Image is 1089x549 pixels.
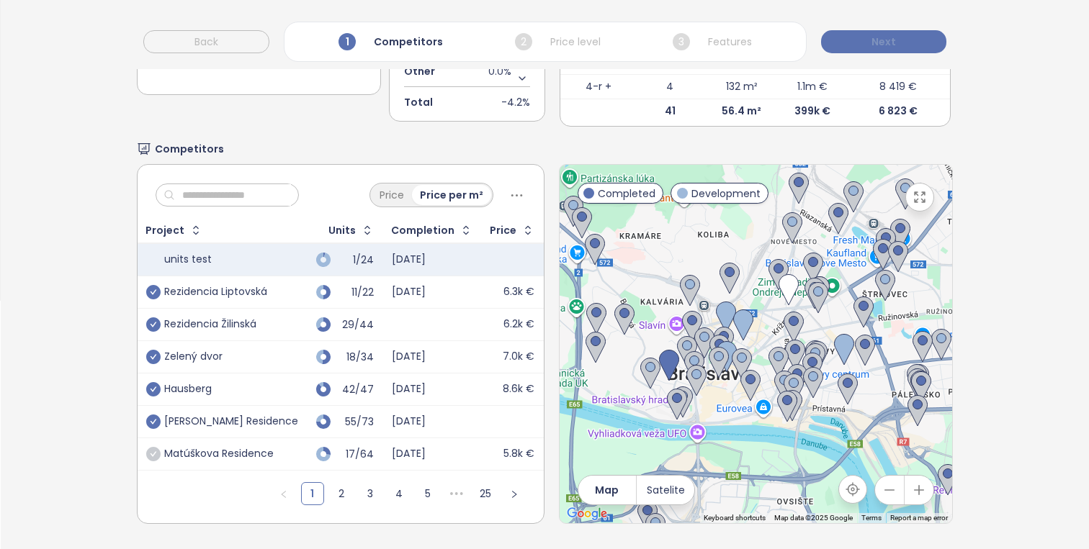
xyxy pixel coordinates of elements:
button: Satelite [637,476,694,504]
button: Decrease value [515,71,530,86]
li: 25 [474,482,497,505]
a: 3 [359,483,381,504]
li: 5 [416,482,439,505]
div: Units [328,226,356,235]
span: Completed [598,186,655,201]
td: 56.4 m² [703,99,779,122]
span: Satelite [647,482,685,498]
div: Project [145,226,184,235]
td: 4-r + [560,75,637,99]
span: check-circle [146,317,161,332]
div: Competitors [335,30,447,54]
div: units test [164,253,212,266]
div: 8.6k € [503,383,534,396]
span: 3 [673,33,690,50]
div: Price [490,226,516,235]
button: Map [578,476,636,504]
img: Google [563,504,611,523]
div: Price level [511,30,604,54]
div: [DATE] [392,415,426,428]
div: 5.8k € [503,448,534,460]
div: 6.2k € [503,318,534,331]
td: 4 [637,75,704,99]
div: Hausberg [164,383,212,396]
span: Other [404,63,435,79]
li: Next 5 Pages [445,482,468,505]
li: 3 [359,482,382,505]
td: 1.1m € [780,75,846,99]
span: Development [691,186,761,201]
button: Back [143,30,269,53]
div: Rezidencia Liptovská [164,286,267,299]
div: 18/34 [338,353,374,362]
div: [DATE] [392,253,426,266]
span: Competitors [155,141,224,157]
div: Features [669,30,756,54]
span: check-circle [146,414,161,429]
span: 0.0% [488,63,511,79]
div: [DATE] [392,350,426,363]
span: left [279,490,288,499]
div: 11/22 [338,288,374,297]
div: [PERSON_NAME] Residence [164,415,298,428]
a: Terms (opens in new tab) [861,514,882,522]
div: Completion [391,226,454,235]
span: check-circle [146,285,161,299]
td: 8 419 € [846,75,950,99]
div: Matúškova Residence [164,448,274,460]
span: 1 [339,33,356,50]
a: 4 [388,483,410,504]
a: 2 [331,483,352,504]
td: 6 823 € [846,99,950,122]
li: 4 [387,482,411,505]
li: 2 [330,482,353,505]
div: Zelený dvor [164,350,223,363]
div: Price per m² [412,185,491,205]
span: Back [194,34,218,50]
li: Next Page [503,482,526,505]
div: 42/47 [338,385,374,394]
div: Price [372,185,412,205]
span: check-circle [146,350,161,364]
button: left [272,482,295,505]
a: 1 [302,483,323,504]
span: Next [871,34,896,50]
button: Next [821,30,946,53]
td: 41 [637,99,704,122]
div: 55/73 [338,417,374,427]
div: [DATE] [392,448,426,460]
td: 399k € [780,99,846,122]
span: check-circle [146,382,161,396]
button: right [503,482,526,505]
div: Rezidencia Žilinská [164,318,256,331]
a: 5 [417,483,439,504]
span: -4.2% [501,94,530,110]
a: 25 [475,483,496,504]
div: 6.3k € [503,286,534,299]
span: Map data ©2025 Google [774,514,853,522]
span: 2 [515,33,532,50]
button: Keyboard shortcuts [704,513,766,523]
a: Report a map error [890,514,948,522]
li: 1 [301,482,324,505]
div: 1/24 [338,255,374,265]
div: [DATE] [392,383,426,396]
span: Total [404,94,433,110]
div: [DATE] [392,286,426,299]
span: ••• [445,482,468,505]
a: Open this area in Google Maps (opens a new window) [563,504,611,523]
td: 132 m² [703,75,779,99]
li: Previous Page [272,482,295,505]
div: 7.0k € [503,350,534,363]
span: Map [595,482,619,498]
div: 29/44 [338,320,374,330]
div: 17/64 [338,450,374,459]
span: right [510,490,519,499]
span: check-circle [146,447,161,461]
